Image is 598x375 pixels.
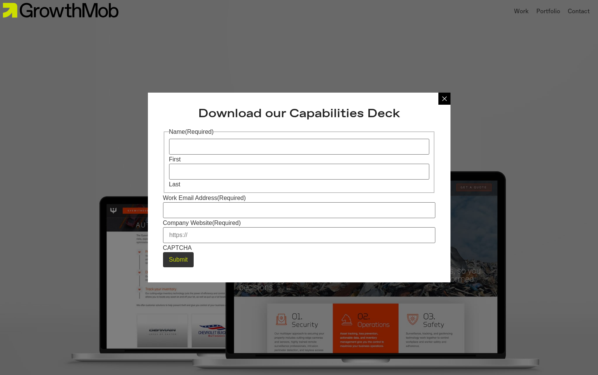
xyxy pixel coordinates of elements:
[212,220,241,226] span: (Required)
[163,195,246,201] label: Work Email Address
[514,7,529,16] a: Work
[568,7,590,16] a: Contact
[536,7,560,16] a: Portfolio
[510,5,593,18] nav: Main nav
[163,108,435,120] h2: Download our Capabilities Deck
[169,157,181,163] label: First
[163,227,435,243] input: https://
[163,220,241,226] label: Company Website
[185,129,214,135] span: (Required)
[163,245,192,251] label: CAPTCHA
[169,181,180,187] label: Last
[217,195,246,201] span: (Required)
[163,252,194,267] input: Submit
[169,127,214,136] legend: Name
